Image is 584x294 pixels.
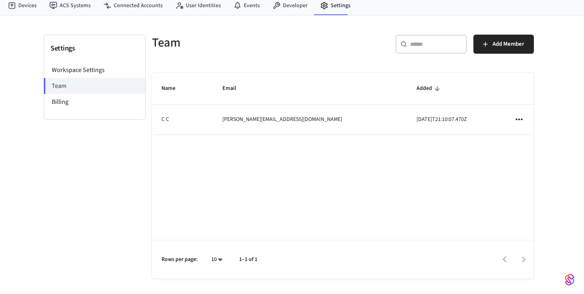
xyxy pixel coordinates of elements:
li: Billing [44,94,145,110]
span: Added [417,82,442,95]
img: SeamLogoGradient.69752ec5.svg [565,273,574,286]
div: 10 [207,254,226,265]
td: [PERSON_NAME][EMAIL_ADDRESS][DOMAIN_NAME] [213,105,407,134]
li: Workspace Settings [44,62,145,78]
table: sticky table [152,73,534,135]
li: Team [44,78,145,94]
span: Name [162,82,186,95]
h5: Team [152,35,338,51]
button: Add Member [473,35,534,54]
td: [DATE]T21:10:07.470Z [407,105,504,134]
p: Rows per page: [162,255,198,264]
h3: Settings [51,43,139,54]
td: C C [152,105,213,134]
p: 1–1 of 1 [239,255,257,264]
span: Email [222,82,247,95]
span: Add Member [493,39,524,49]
